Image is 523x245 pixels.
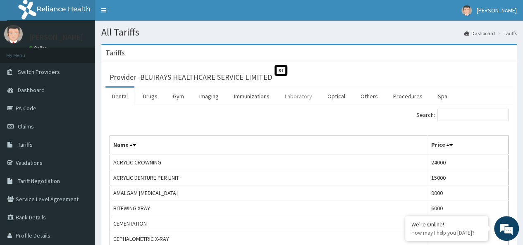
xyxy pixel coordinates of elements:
td: BITEWING XRAY [110,201,428,216]
img: User Image [461,5,472,16]
span: Switch Providers [18,68,60,76]
img: User Image [4,25,23,43]
a: Others [354,88,384,105]
h3: Provider - BLUIRAYS HEALTHCARE SERVICE LIMITED [110,74,272,81]
td: 9000 [427,186,508,201]
input: Search: [437,109,509,121]
li: Tariffs [496,30,517,37]
div: We're Online! [411,221,482,228]
span: St [275,65,287,76]
h3: Tariffs [105,49,125,57]
span: Tariff Negotiation [18,177,60,185]
label: Search: [416,109,509,121]
a: Immunizations [227,88,276,105]
a: Imaging [193,88,225,105]
a: Spa [431,88,454,105]
a: Online [29,45,49,51]
span: Tariffs [18,141,33,148]
a: Dental [105,88,134,105]
td: CEMENTATION [110,216,428,231]
a: Procedures [387,88,429,105]
h1: All Tariffs [101,27,517,38]
td: ACRYLIC DENTURE PER UNIT [110,170,428,186]
p: How may I help you today? [411,229,482,236]
p: [PERSON_NAME] [29,33,83,41]
a: Drugs [136,88,164,105]
td: 6000 [427,201,508,216]
td: AMALGAM [MEDICAL_DATA] [110,186,428,201]
a: Gym [166,88,191,105]
span: Dashboard [18,86,45,94]
td: 24000 [427,155,508,170]
th: Price [427,136,508,155]
a: Dashboard [464,30,495,37]
span: [PERSON_NAME] [477,7,517,14]
a: Optical [321,88,352,105]
th: Name [110,136,428,155]
td: ACRYLIC CROWNING [110,155,428,170]
td: 15000 [427,170,508,186]
a: Laboratory [278,88,319,105]
span: Claims [18,123,34,130]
